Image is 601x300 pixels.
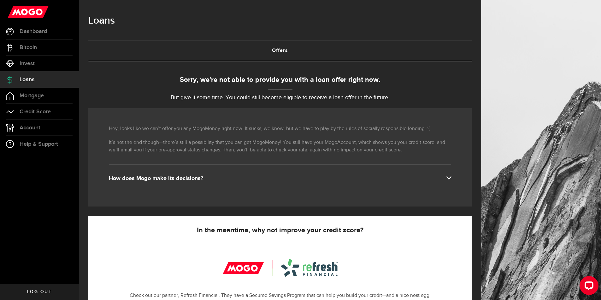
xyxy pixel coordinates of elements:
div: Sorry, we're not able to provide you with a loan offer right now. [88,75,472,85]
span: Bitcoin [20,45,37,50]
span: Help & Support [20,141,58,147]
p: Check out our partner, Refresh Financial. They have a Secured Savings Program that can help you b... [109,292,451,299]
ul: Tabs Navigation [88,40,472,61]
a: Offers [88,41,472,61]
p: It’s not the end though—there’s still a possibility that you can get MogoMoney! You still have yo... [109,139,451,154]
span: Account [20,125,40,131]
span: Credit Score [20,109,51,115]
h1: Loans [88,13,472,29]
span: Loans [20,77,34,82]
div: How does Mogo make its decisions? [109,175,451,182]
iframe: LiveChat chat widget [574,274,601,300]
p: But give it some time. You could still become eligible to receive a loan offer in the future. [88,93,472,102]
span: Log out [27,290,52,294]
p: Hey, looks like we can’t offer you any MogoMoney right now. It sucks, we know, but we have to pla... [109,125,451,133]
span: Invest [20,61,35,66]
span: Mortgage [20,93,44,99]
h5: In the meantime, why not improve your credit score? [109,227,451,234]
span: Dashboard [20,29,47,34]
